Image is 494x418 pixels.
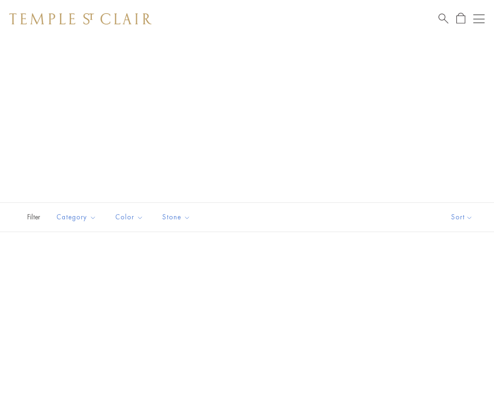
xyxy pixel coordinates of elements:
[108,207,151,228] button: Color
[473,13,485,24] button: Open navigation
[9,13,151,24] img: Temple St. Clair
[111,211,151,223] span: Color
[158,211,198,223] span: Stone
[49,207,104,228] button: Category
[430,203,494,232] button: Show sort by
[155,207,198,228] button: Stone
[456,13,465,24] a: Open Shopping Bag
[52,211,104,223] span: Category
[438,13,448,24] a: Search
